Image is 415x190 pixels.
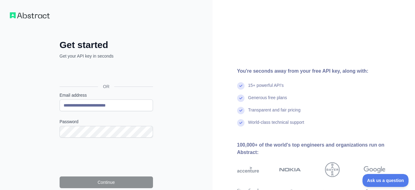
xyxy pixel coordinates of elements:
[362,174,409,187] iframe: Toggle Customer Support
[248,119,304,131] div: World-class technical support
[325,162,340,177] img: bayer
[237,95,245,102] img: check mark
[237,107,245,114] img: check mark
[364,162,386,177] img: google
[237,141,405,156] div: 100,000+ of the world's top engineers and organizations run on Abstract:
[60,176,153,188] button: Continue
[60,92,153,98] label: Email address
[60,53,153,59] p: Get your API key in seconds
[279,162,301,177] img: nokia
[237,82,245,90] img: check mark
[60,145,153,169] iframe: reCAPTCHA
[60,119,153,125] label: Password
[60,39,153,51] h2: Get started
[237,119,245,127] img: check mark
[10,12,50,18] img: Workflow
[57,66,155,79] iframe: Sign in with Google Button
[248,107,301,119] div: Transparent and fair pricing
[248,82,284,95] div: 15+ powerful API's
[248,95,287,107] div: Generous free plans
[237,162,259,177] img: accenture
[98,83,114,90] span: OR
[237,67,405,75] div: You're seconds away from your free API key, along with:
